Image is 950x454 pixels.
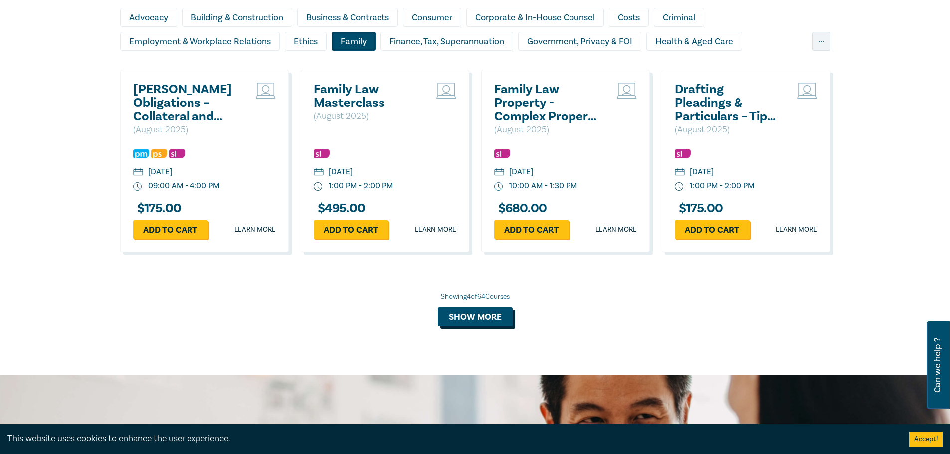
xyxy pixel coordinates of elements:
div: Showing 4 of 64 Courses [120,292,830,302]
div: This website uses cookies to enhance the user experience. [7,432,894,445]
img: Practice Management & Business Skills [133,149,149,158]
a: Add to cart [133,220,208,239]
img: Live Stream [797,83,817,99]
p: ( August 2025 ) [314,110,421,123]
a: Learn more [415,225,456,235]
img: Substantive Law [494,149,510,158]
img: watch [133,182,142,191]
div: Building & Construction [182,8,292,27]
img: watch [494,182,503,191]
div: Advocacy [120,8,177,27]
p: ( August 2025 ) [494,123,601,136]
h3: $ 495.00 [314,202,366,215]
img: Substantive Law [675,149,691,158]
img: watch [675,182,684,191]
button: Accept cookies [909,432,943,447]
img: Substantive Law [169,149,185,158]
a: Add to cart [675,220,750,239]
a: Learn more [595,225,637,235]
button: Show more [438,307,513,326]
div: Finance, Tax, Superannuation [380,32,513,51]
a: Family Law Property - Complex Property Settlements ([DATE]) [494,83,601,123]
div: ... [812,32,830,51]
img: calendar [675,168,685,177]
div: 10:00 AM - 1:30 PM [509,180,577,192]
div: Corporate & In-House Counsel [466,8,604,27]
div: Ethics [285,32,327,51]
img: calendar [314,168,324,177]
a: Learn more [776,225,817,235]
div: Business & Contracts [297,8,398,27]
div: 09:00 AM - 4:00 PM [148,180,219,192]
div: Personal Injury & Medico-Legal [559,56,699,75]
img: Substantive Law [314,149,330,158]
img: watch [314,182,323,191]
div: Health & Aged Care [646,32,742,51]
a: Learn more [234,225,276,235]
img: calendar [133,168,143,177]
div: [DATE] [329,166,353,178]
a: Drafting Pleadings & Particulars – Tips & Traps [675,83,782,123]
div: Family [332,32,376,51]
p: ( August 2025 ) [133,123,240,136]
img: Live Stream [617,83,637,99]
h3: $ 680.00 [494,202,547,215]
a: [PERSON_NAME] Obligations – Collateral and Strategic Uses [133,83,240,123]
h3: $ 175.00 [133,202,182,215]
div: [DATE] [509,166,533,178]
div: [DATE] [148,166,172,178]
div: [DATE] [690,166,714,178]
div: Consumer [403,8,461,27]
img: Live Stream [436,83,456,99]
a: Add to cart [314,220,388,239]
img: Professional Skills [151,149,167,158]
div: Insolvency & Restructuring [120,56,243,75]
img: Live Stream [256,83,276,99]
div: 1:00 PM - 2:00 PM [329,180,393,192]
span: Can we help ? [933,327,942,403]
div: 1:00 PM - 2:00 PM [690,180,754,192]
a: Family Law Masterclass [314,83,421,110]
div: Litigation & Dispute Resolution [353,56,493,75]
h3: $ 175.00 [675,202,723,215]
div: Intellectual Property [248,56,348,75]
div: Government, Privacy & FOI [518,32,641,51]
div: Employment & Workplace Relations [120,32,280,51]
div: Criminal [654,8,704,27]
p: ( August 2025 ) [675,123,782,136]
a: Add to cart [494,220,569,239]
img: calendar [494,168,504,177]
div: Migration [498,56,554,75]
div: Costs [609,8,649,27]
